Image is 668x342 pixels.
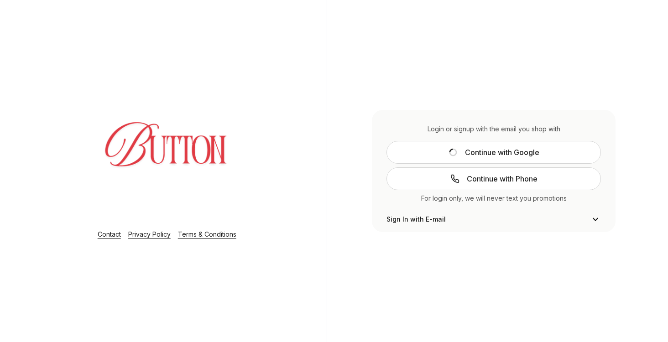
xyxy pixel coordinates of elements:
button: Continue with Google [386,141,601,164]
div: For login only, we will never text you promotions [386,194,601,203]
a: Contact [98,230,121,238]
a: Terms & Conditions [178,230,236,238]
div: Login or signup with the email you shop with [386,124,601,134]
span: Continue with Google [465,147,539,158]
button: Sign In with E-mail [386,214,601,225]
a: Privacy Policy [128,230,171,238]
a: Continue with Phone [386,167,601,190]
img: Login Layout Image [79,88,255,219]
span: Sign In with E-mail [386,215,446,224]
span: Continue with Phone [467,173,538,184]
